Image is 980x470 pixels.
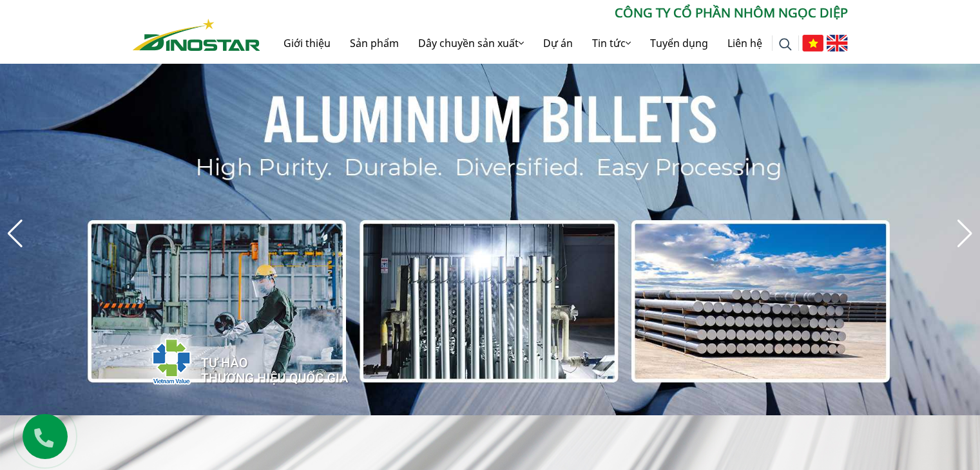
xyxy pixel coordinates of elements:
[956,220,974,248] div: Next slide
[533,23,582,64] a: Dự án
[6,220,24,248] div: Previous slide
[260,3,848,23] p: CÔNG TY CỔ PHẦN NHÔM NGỌC DIỆP
[133,19,260,51] img: Nhôm Dinostar
[274,23,340,64] a: Giới thiệu
[408,23,533,64] a: Dây chuyền sản xuất
[779,38,792,51] img: search
[340,23,408,64] a: Sản phẩm
[133,16,260,50] a: Nhôm Dinostar
[582,23,640,64] a: Tin tức
[802,35,823,52] img: Tiếng Việt
[827,35,848,52] img: English
[640,23,718,64] a: Tuyển dụng
[113,315,351,402] img: thqg
[718,23,772,64] a: Liên hệ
